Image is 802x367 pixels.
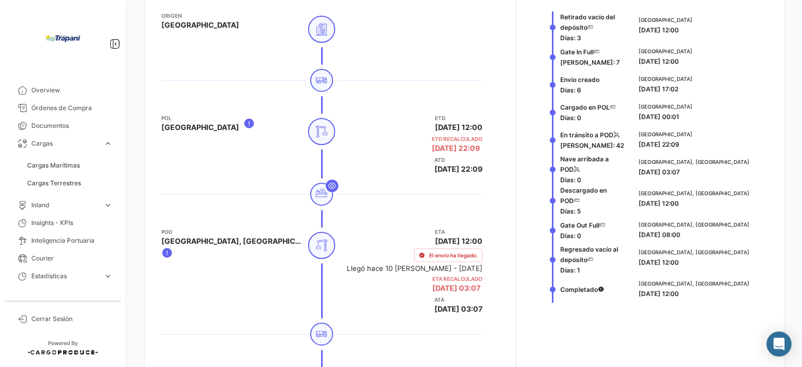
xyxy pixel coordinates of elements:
span: Completado [560,286,598,293]
span: expand_more [103,139,113,148]
span: [DATE] 17:02 [639,85,678,93]
span: Inteligencia Portuaria [31,236,113,245]
span: [GEOGRAPHIC_DATA] [639,16,692,24]
span: [DATE] 00:01 [639,113,679,121]
span: Documentos [31,121,113,131]
span: [GEOGRAPHIC_DATA] [639,130,692,138]
app-card-info-title: ETA [435,228,482,236]
span: expand_more [103,271,113,281]
span: [DATE] 12:00 [639,57,679,65]
span: Días: 6 [560,86,581,94]
a: Órdenes de Compra [8,99,117,117]
app-card-info-title: ETD Recalculado [432,135,482,143]
span: Gate Out Full [560,221,599,229]
span: [DATE] 12:00 [639,258,679,266]
span: [DATE] 12:00 [639,26,679,34]
a: Insights - KPIs [8,214,117,232]
span: Días: 0 [560,176,581,184]
div: Abrir Intercom Messenger [766,332,792,357]
span: [DATE] 22:09 [432,143,480,153]
span: Días: 3 [560,34,581,42]
a: Cargas Marítimas [23,158,117,173]
span: [GEOGRAPHIC_DATA] [161,20,239,30]
span: Cargas Terrestres [27,179,81,188]
span: [DATE] 03:07 [434,304,482,314]
span: El envío ha llegado. [429,251,478,259]
span: [GEOGRAPHIC_DATA], [GEOGRAPHIC_DATA] [639,189,749,197]
span: Días: 5 [560,207,581,215]
span: Envío creado [560,76,599,84]
span: Courier [31,254,113,263]
span: [GEOGRAPHIC_DATA], [GEOGRAPHIC_DATA] [161,236,304,246]
img: bd005829-9598-4431-b544-4b06bbcd40b2.jpg [37,13,89,65]
app-card-info-title: ATD [434,156,482,164]
span: [GEOGRAPHIC_DATA], [GEOGRAPHIC_DATA] [639,279,749,288]
span: Descargado en POD [560,186,607,205]
span: [GEOGRAPHIC_DATA], [GEOGRAPHIC_DATA] [639,248,749,256]
span: [GEOGRAPHIC_DATA] [639,75,692,83]
span: [DATE] 12:00 [435,236,482,246]
span: Inland [31,200,99,210]
span: [GEOGRAPHIC_DATA] [161,122,239,133]
span: [GEOGRAPHIC_DATA] [639,47,692,55]
span: [GEOGRAPHIC_DATA], [GEOGRAPHIC_DATA] [639,158,749,166]
span: Gate In Full [560,48,594,56]
span: Órdenes de Compra [31,103,113,113]
app-card-info-title: Origen [161,11,239,20]
span: Cargas [31,139,99,148]
a: Cargas Terrestres [23,175,117,191]
span: Cargado en POL [560,103,610,111]
span: Regresado vacío al depósito [560,245,618,264]
app-card-info-title: POD [161,228,304,236]
span: [GEOGRAPHIC_DATA], [GEOGRAPHIC_DATA] [639,220,749,229]
small: Llegó hace 10 [PERSON_NAME] - [DATE] [347,264,482,273]
span: [DATE] 12:00 [639,290,679,298]
span: En tránsito a POD [560,131,614,139]
span: [DATE] 12:00 [639,199,679,207]
span: Overview [31,86,113,95]
span: [DATE] 03:07 [432,283,480,292]
span: Días: 1 [560,266,580,274]
app-card-info-title: ETA Recalculado [432,275,482,283]
span: expand_more [103,200,113,210]
a: Overview [8,81,117,99]
a: Courier [8,250,117,267]
span: Días: 0 [560,114,581,122]
span: [DATE] 08:00 [639,231,680,239]
span: Retirado vacío del depósito [560,13,615,31]
span: [DATE] 03:07 [639,168,680,176]
span: Estadísticas [31,271,99,281]
app-card-info-title: POL [161,114,239,122]
span: Insights - KPIs [31,218,113,228]
span: [PERSON_NAME]: 42 [560,141,624,149]
a: Documentos [8,117,117,135]
span: [DATE] 12:00 [435,122,482,133]
span: Cargas Marítimas [27,161,80,170]
span: [PERSON_NAME]: 7 [560,58,620,66]
a: Inteligencia Portuaria [8,232,117,250]
span: [DATE] 22:09 [434,164,482,174]
span: Días: 0 [560,232,581,240]
span: Nave arribada a POD [560,155,609,173]
app-card-info-title: ATA [434,295,482,304]
app-card-info-title: ETD [435,114,482,122]
span: [GEOGRAPHIC_DATA] [639,102,692,111]
span: Cerrar Sesión [31,314,113,324]
span: [DATE] 22:09 [639,140,679,148]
